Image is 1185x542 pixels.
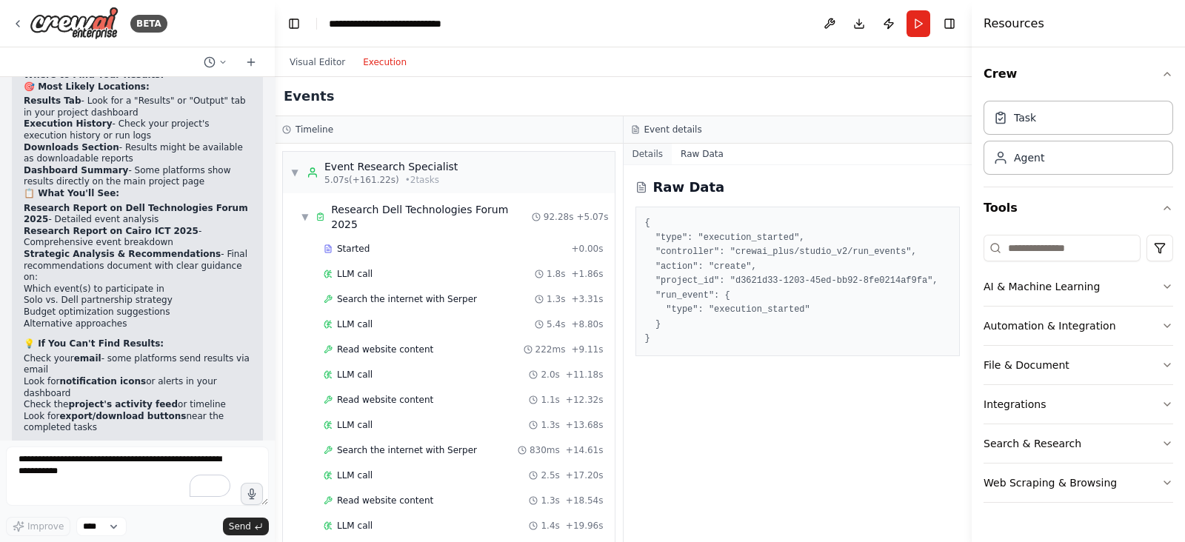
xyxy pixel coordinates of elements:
[571,293,603,305] span: + 3.31s
[239,53,263,71] button: Start a new chat
[571,268,603,280] span: + 1.86s
[984,229,1173,515] div: Tools
[130,15,167,33] div: BETA
[984,53,1173,95] button: Crew
[24,118,113,129] strong: Execution History
[284,86,334,107] h2: Events
[1014,150,1044,165] div: Agent
[59,376,146,387] strong: notification icons
[6,517,70,536] button: Improve
[24,142,119,153] strong: Downloads Section
[541,419,559,431] span: 1.3s
[984,346,1173,384] button: File & Document
[6,446,269,506] textarea: To enrich screen reader interactions, please activate Accessibility in Grammarly extension settings
[337,293,477,305] span: Search the internet with Serper
[541,369,559,381] span: 2.0s
[337,444,477,456] span: Search the internet with Serper
[68,399,178,409] strong: project's activity feed
[24,142,251,165] li: - Results might be available as downloadable reports
[566,469,604,481] span: + 17.20s
[571,243,603,255] span: + 0.00s
[324,159,458,174] div: Event Research Specialist
[337,419,373,431] span: LLM call
[566,444,604,456] span: + 14.61s
[544,211,574,223] span: 92.28s
[24,165,128,175] strong: Dashboard Summary
[24,307,251,318] li: Budget optimization suggestions
[223,518,269,535] button: Send
[24,81,150,92] strong: 🎯 Most Likely Locations:
[530,444,560,456] span: 830ms
[337,318,373,330] span: LLM call
[541,495,559,506] span: 1.3s
[24,353,251,376] li: Check your - some platforms send results via email
[984,307,1173,345] button: Automation & Integration
[24,226,251,249] li: - Comprehensive event breakdown
[329,16,477,31] nav: breadcrumb
[324,174,399,186] span: 5.07s (+161.22s)
[284,13,304,34] button: Hide left sidebar
[571,344,603,355] span: + 9.11s
[576,211,608,223] span: + 5.07s
[984,385,1173,424] button: Integrations
[337,520,373,532] span: LLM call
[984,424,1173,463] button: Search & Research
[984,15,1044,33] h4: Resources
[337,495,433,506] span: Read website content
[24,284,251,295] li: Which event(s) to participate in
[984,95,1173,187] div: Crew
[229,521,251,532] span: Send
[24,203,251,226] li: - Detailed event analysis
[571,318,603,330] span: + 8.80s
[566,394,604,406] span: + 12.32s
[24,249,251,329] li: - Final recommendations document with clear guidance on:
[547,318,565,330] span: 5.4s
[24,376,251,399] li: Look for or alerts in your dashboard
[337,344,433,355] span: Read website content
[301,211,310,223] span: ▼
[645,216,951,347] pre: { "type": "execution_started", "controller": "crewai_plus/studio_v2/run_events", "action": "creat...
[653,177,725,198] h2: Raw Data
[24,338,164,349] strong: 💡 If You Can't Find Results:
[24,318,251,330] li: Alternative approaches
[30,7,118,40] img: Logo
[59,411,186,421] strong: export/download buttons
[566,495,604,506] span: + 18.54s
[354,53,415,71] button: Execution
[290,167,299,178] span: ▼
[984,464,1173,502] button: Web Scraping & Browsing
[24,203,248,225] strong: Research Report on Dell Technologies Forum 2025
[24,399,251,411] li: Check the or timeline
[24,118,251,141] li: - Check your project's execution history or run logs
[541,469,559,481] span: 2.5s
[624,144,672,164] button: Details
[198,53,233,71] button: Switch to previous chat
[296,124,333,135] h3: Timeline
[24,96,81,106] strong: Results Tab
[541,520,559,532] span: 1.4s
[405,174,439,186] span: • 2 task s
[337,268,373,280] span: LLM call
[74,353,101,364] strong: email
[1014,110,1036,125] div: Task
[644,124,702,135] h3: Event details
[566,419,604,431] span: + 13.68s
[24,226,198,236] strong: Research Report on Cairo ICT 2025
[984,267,1173,306] button: AI & Machine Learning
[281,53,354,71] button: Visual Editor
[27,521,64,532] span: Improve
[24,411,251,434] li: Look for near the completed tasks
[535,344,566,355] span: 222ms
[547,268,565,280] span: 1.8s
[566,369,604,381] span: + 11.18s
[566,520,604,532] span: + 19.96s
[24,249,221,259] strong: Strategic Analysis & Recommendations
[24,295,251,307] li: Solo vs. Dell partnership strategy
[541,394,559,406] span: 1.1s
[337,469,373,481] span: LLM call
[24,165,251,188] li: - Some platforms show results directly on the main project page
[241,483,263,505] button: Click to speak your automation idea
[547,293,565,305] span: 1.3s
[337,369,373,381] span: LLM call
[984,187,1173,229] button: Tools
